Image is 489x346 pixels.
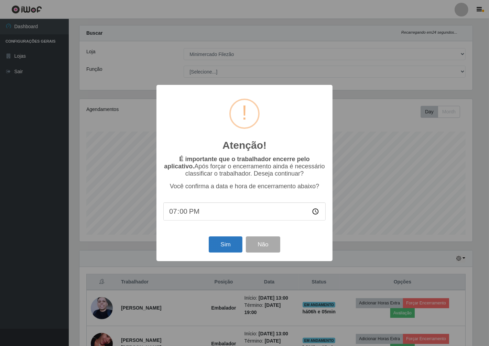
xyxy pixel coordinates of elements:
p: Após forçar o encerramento ainda é necessário classificar o trabalhador. Deseja continuar? [163,156,326,177]
b: É importante que o trabalhador encerre pelo aplicativo. [164,156,309,170]
p: Você confirma a data e hora de encerramento abaixo? [163,183,326,190]
h2: Atenção! [222,139,267,152]
button: Sim [209,236,242,253]
button: Não [246,236,280,253]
